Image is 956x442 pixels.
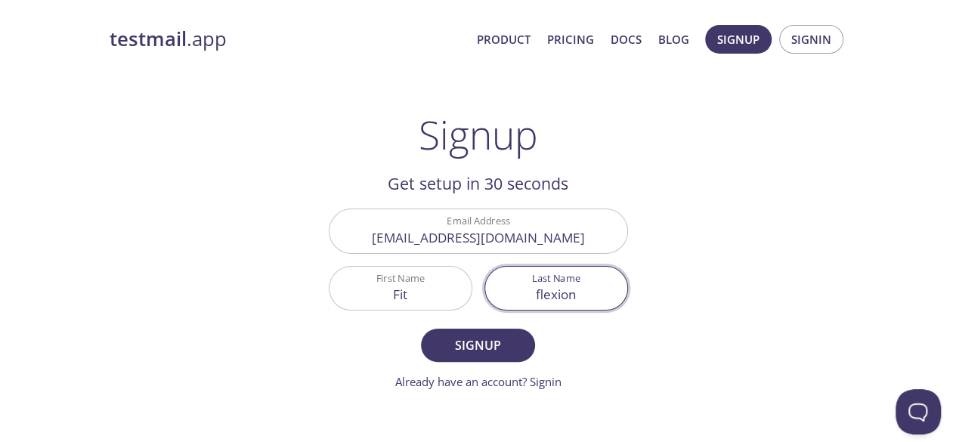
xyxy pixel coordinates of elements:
span: Signup [717,29,760,49]
h2: Get setup in 30 seconds [329,171,628,196]
a: Product [477,29,531,49]
button: Signup [705,25,772,54]
a: Pricing [547,29,594,49]
h1: Signup [419,112,538,157]
a: Blog [658,29,689,49]
span: Signup [438,335,518,356]
a: Docs [611,29,642,49]
span: Signin [791,29,831,49]
iframe: Help Scout Beacon - Open [896,389,941,434]
button: Signup [421,329,534,362]
a: testmail.app [110,26,465,52]
a: Already have an account? Signin [395,374,562,389]
strong: testmail [110,26,187,52]
button: Signin [779,25,843,54]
